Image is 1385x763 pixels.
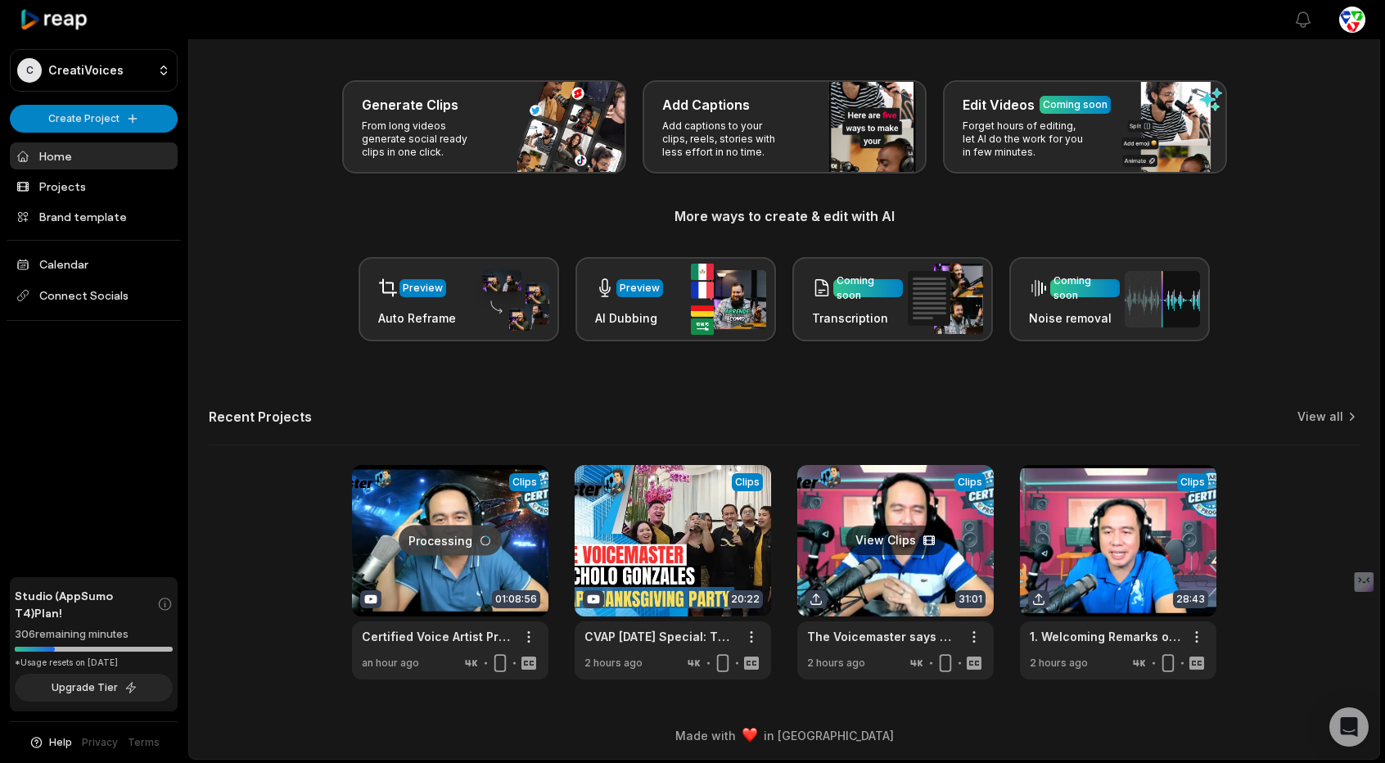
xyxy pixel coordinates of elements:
[595,309,663,327] h3: AI Dubbing
[620,281,660,296] div: Preview
[17,58,42,83] div: C
[15,674,173,702] button: Upgrade Tier
[29,735,72,750] button: Help
[362,628,512,645] a: Certified Voice Artist Program Batch 8
[662,95,750,115] h3: Add Captions
[1297,409,1343,425] a: View all
[691,264,766,335] img: ai_dubbing.png
[362,120,489,159] p: From long videos generate social ready clips in one click.
[812,309,903,327] h3: Transcription
[362,95,458,115] h3: Generate Clips
[963,95,1035,115] h3: Edit Videos
[10,203,178,230] a: Brand template
[128,735,160,750] a: Terms
[662,120,789,159] p: Add captions to your clips, reels, stories with less effort in no time.
[474,268,549,332] img: auto_reframe.png
[1043,97,1108,112] div: Coming soon
[378,309,456,327] h3: Auto Reframe
[15,657,173,669] div: *Usage resets on [DATE]
[15,587,157,621] span: Studio (AppSumo T4) Plan!
[15,626,173,643] div: 306 remaining minutes
[807,628,958,645] a: The Voicemaster says Goodbye to CVAP
[82,735,118,750] a: Privacy
[209,409,312,425] h2: Recent Projects
[1125,271,1200,327] img: noise_removal.png
[584,628,735,645] a: CVAP [DATE] Special: The VoiceMaster Shares Untold Stories!
[10,142,178,169] a: Home
[10,173,178,200] a: Projects
[10,251,178,278] a: Calendar
[908,264,983,334] img: transcription.png
[49,735,72,750] span: Help
[209,206,1360,226] h3: More ways to create & edit with AI
[1329,707,1369,747] div: Open Intercom Messenger
[1029,309,1120,327] h3: Noise removal
[10,281,178,310] span: Connect Socials
[1053,273,1117,303] div: Coming soon
[742,728,757,743] img: heart emoji
[403,281,443,296] div: Preview
[10,105,178,133] button: Create Project
[1030,628,1180,645] a: 1. Welcoming Remarks of the VoiceMaster for the Certified Voice Artist Program
[204,727,1365,744] div: Made with in [GEOGRAPHIC_DATA]
[837,273,900,303] div: Coming soon
[48,63,124,78] p: CreatiVoices
[963,120,1090,159] p: Forget hours of editing, let AI do the work for you in few minutes.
